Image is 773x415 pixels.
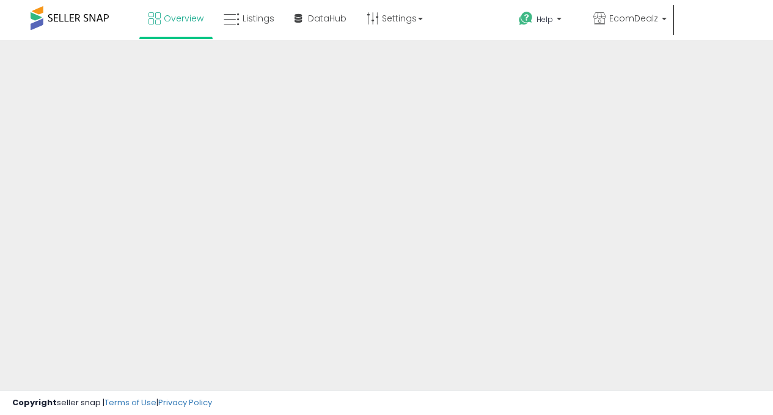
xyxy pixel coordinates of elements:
span: Listings [243,12,274,24]
div: seller snap | | [12,397,212,409]
a: Terms of Use [104,397,156,408]
span: Overview [164,12,203,24]
span: DataHub [308,12,346,24]
span: Help [537,14,553,24]
a: Help [509,2,582,40]
a: Privacy Policy [158,397,212,408]
span: EcomDealz [609,12,658,24]
strong: Copyright [12,397,57,408]
i: Get Help [518,11,533,26]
